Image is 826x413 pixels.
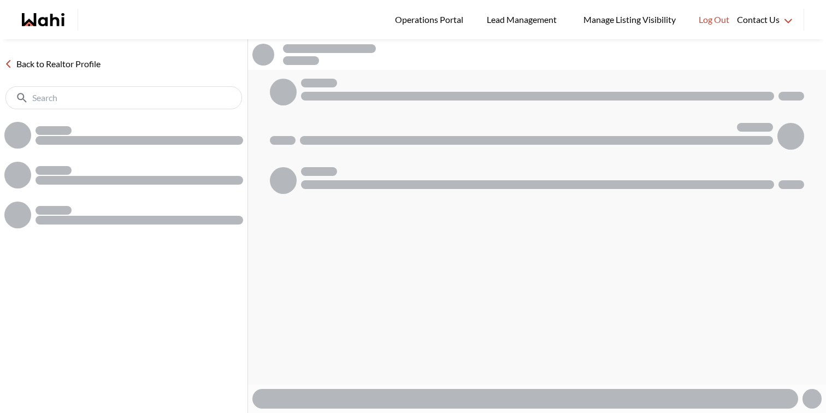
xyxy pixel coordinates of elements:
a: Wahi homepage [22,13,64,26]
span: Manage Listing Visibility [580,13,679,27]
span: Log Out [699,13,729,27]
input: Search [32,92,217,103]
span: Operations Portal [395,13,467,27]
span: Lead Management [487,13,560,27]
